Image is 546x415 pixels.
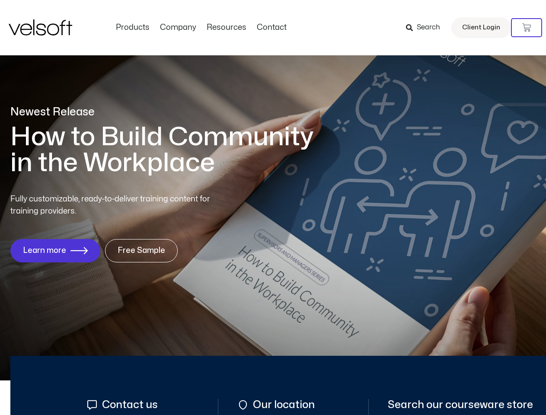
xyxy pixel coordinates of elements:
[100,399,158,411] span: Contact us
[201,23,252,32] a: ResourcesMenu Toggle
[10,193,226,217] p: Fully customizable, ready-to-deliver training content for training providers.
[155,23,201,32] a: CompanyMenu Toggle
[111,23,292,32] nav: Menu
[462,22,500,33] span: Client Login
[23,246,66,255] span: Learn more
[111,23,155,32] a: ProductsMenu Toggle
[388,399,533,411] span: Search our courseware store
[251,399,315,411] span: Our location
[417,22,440,33] span: Search
[118,246,165,255] span: Free Sample
[105,239,178,262] a: Free Sample
[252,23,292,32] a: ContactMenu Toggle
[10,124,326,176] h1: How to Build Community in the Workplace
[451,17,511,38] a: Client Login
[10,105,326,120] p: Newest Release
[9,19,72,35] img: Velsoft Training Materials
[10,239,100,262] a: Learn more
[406,20,446,35] a: Search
